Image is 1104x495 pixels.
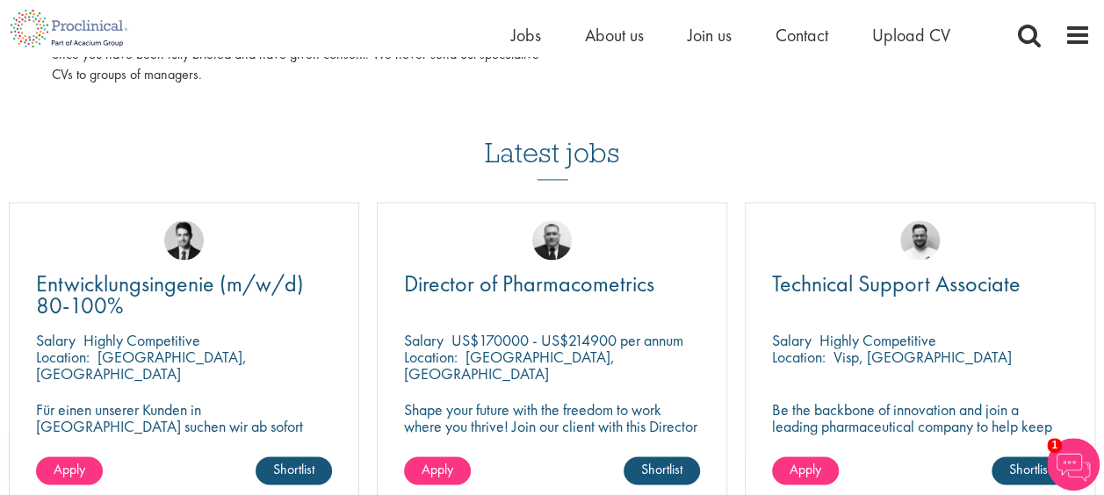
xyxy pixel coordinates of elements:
a: Shortlist [256,456,332,484]
span: Location: [404,347,458,367]
span: Entwicklungsingenie (m/w/d) 80-100% [36,269,304,320]
p: US$170000 - US$214900 per annum [451,330,683,350]
a: Apply [404,456,471,484]
p: Shape your future with the freedom to work where you thrive! Join our client with this Director p... [404,401,700,451]
span: Apply [54,460,85,478]
a: Director of Pharmacometrics [404,273,700,295]
img: Chatbot [1047,438,1100,491]
img: Jakub Hanas [532,220,572,260]
p: [GEOGRAPHIC_DATA], [GEOGRAPHIC_DATA] [404,347,615,384]
span: Salary [404,330,444,350]
a: Shortlist [624,456,700,484]
a: Join us [688,24,732,47]
span: Apply [790,460,821,478]
span: Salary [36,330,76,350]
a: Apply [36,456,103,484]
span: Location: [36,347,90,367]
span: 1 [1047,438,1062,453]
p: Für einen unserer Kunden in [GEOGRAPHIC_DATA] suchen wir ab sofort einen Entwicklungsingenieur Ku... [36,401,332,468]
a: Contact [776,24,828,47]
p: Highly Competitive [819,330,936,350]
img: Thomas Wenig [164,220,204,260]
span: Technical Support Associate [772,269,1021,298]
p: [GEOGRAPHIC_DATA], [GEOGRAPHIC_DATA] [36,347,247,384]
a: About us [585,24,644,47]
a: Technical Support Associate [772,273,1068,295]
span: Director of Pharmacometrics [404,269,654,298]
a: Jobs [511,24,541,47]
a: Entwicklungsingenie (m/w/d) 80-100% [36,273,332,317]
a: Apply [772,456,839,484]
span: Location: [772,347,826,367]
span: Salary [772,330,812,350]
img: Emile De Beer [900,220,940,260]
p: Highly Competitive [83,330,200,350]
p: Visp, [GEOGRAPHIC_DATA] [833,347,1012,367]
a: Shortlist [992,456,1068,484]
h3: Latest jobs [485,94,620,180]
span: Apply [422,460,453,478]
a: Upload CV [872,24,950,47]
p: Be the backbone of innovation and join a leading pharmaceutical company to help keep life-changin... [772,401,1068,451]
